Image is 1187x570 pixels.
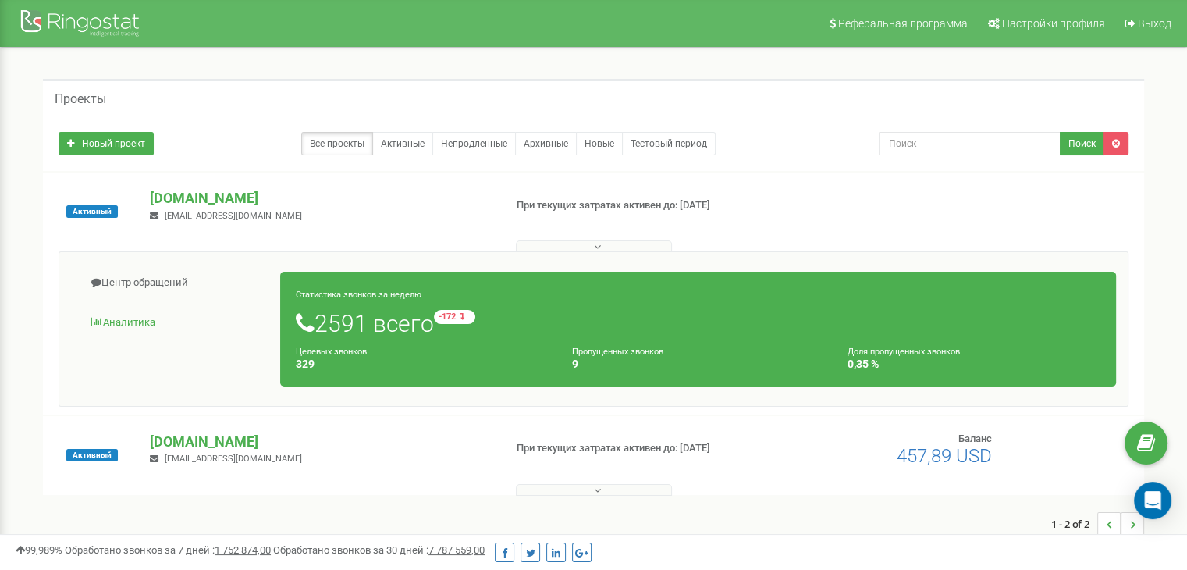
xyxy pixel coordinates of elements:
span: 99,989% [16,544,62,556]
span: 1 - 2 of 2 [1051,512,1097,536]
small: Статистика звонков за неделю [296,290,421,300]
a: Активные [372,132,433,155]
a: Архивные [515,132,577,155]
small: Доля пропущенных звонков [848,347,960,357]
u: 7 787 559,00 [428,544,485,556]
u: 1 752 874,00 [215,544,271,556]
nav: ... [1051,497,1144,551]
input: Поиск [879,132,1061,155]
span: Настройки профиля [1002,17,1105,30]
span: 457,89 USD [897,445,992,467]
a: Все проекты [301,132,373,155]
span: Активный [66,449,118,461]
span: Выход [1138,17,1171,30]
small: -172 [434,310,475,324]
a: Центр обращений [71,264,281,302]
p: [DOMAIN_NAME] [150,188,491,208]
h1: 2591 всего [296,310,1100,337]
span: Обработано звонков за 30 дней : [273,544,485,556]
p: [DOMAIN_NAME] [150,432,491,452]
span: Баланс [958,433,992,444]
span: Обработано звонков за 7 дней : [65,544,271,556]
h4: 329 [296,358,549,370]
a: Аналитика [71,304,281,342]
span: Активный [66,205,118,218]
a: Новый проект [59,132,154,155]
p: При текущих затратах активен до: [DATE] [517,198,766,213]
p: При текущих затратах активен до: [DATE] [517,441,766,456]
h4: 0,35 % [848,358,1100,370]
span: [EMAIL_ADDRESS][DOMAIN_NAME] [165,211,302,221]
div: Open Intercom Messenger [1134,482,1171,519]
span: Реферальная программа [838,17,968,30]
a: Новые [576,132,623,155]
small: Целевых звонков [296,347,367,357]
small: Пропущенных звонков [572,347,663,357]
h4: 9 [572,358,825,370]
h5: Проекты [55,92,106,106]
a: Непродленные [432,132,516,155]
a: Тестовый период [622,132,716,155]
span: [EMAIL_ADDRESS][DOMAIN_NAME] [165,454,302,464]
button: Поиск [1060,132,1104,155]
